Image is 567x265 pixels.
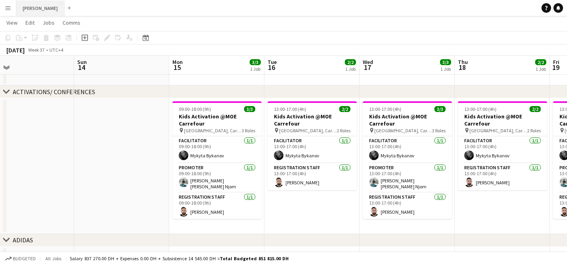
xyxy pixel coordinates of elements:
span: Week 37 [26,47,46,53]
div: Salary 837 270.00 DH + Expenses 0.00 DH + Subsistence 14 545.00 DH = [70,255,289,261]
span: 3 Roles [242,128,255,133]
div: UTC+4 [49,47,63,53]
app-card-role: Promoter1/109:00-18:00 (9h)[PERSON_NAME] [PERSON_NAME] Njom [172,163,262,193]
div: [DATE] [6,46,25,54]
app-job-card: 13:00-17:00 (4h)2/2Kids Activation @MOE Carrefour [GEOGRAPHIC_DATA], Carrefour2 RolesFacilitator1... [268,101,357,190]
span: 2/2 [535,59,546,65]
app-card-role: Registration Staff1/109:00-18:00 (9h)[PERSON_NAME] [172,193,262,220]
span: 2/2 [530,106,541,112]
span: 17 [362,63,373,72]
a: Jobs [39,17,58,28]
span: 16 [266,63,277,72]
app-job-card: 13:00-17:00 (4h)2/2Kids Activation @MOE Carrefour [GEOGRAPHIC_DATA], Carrefour2 RolesFacilitator1... [458,101,547,190]
span: [GEOGRAPHIC_DATA], Carrefour [279,128,337,133]
span: 3/3 [244,106,255,112]
span: 13:00-17:00 (4h) [464,106,497,112]
span: Wed [363,58,373,66]
app-card-role: Registration Staff1/113:00-17:00 (4h)[PERSON_NAME] [458,163,547,190]
button: [PERSON_NAME] [16,0,65,16]
app-card-role: Promoter1/113:00-17:00 (4h)[PERSON_NAME] [PERSON_NAME] Njom [363,163,452,193]
span: Tue [268,58,277,66]
span: 15 [171,63,183,72]
h3: Kids Activation @MOE Carrefour [363,113,452,127]
a: View [3,17,21,28]
span: 2/2 [345,59,356,65]
div: 1 Job [536,66,546,72]
span: Sun [77,58,87,66]
h3: Kids Activation @MOE Carrefour [172,113,262,127]
app-card-role: Facilitator1/113:00-17:00 (4h)Mykyta Bykanov [458,136,547,163]
span: [GEOGRAPHIC_DATA], Carrefour [374,128,432,133]
app-card-role: Facilitator1/113:00-17:00 (4h)Mykyta Bykanov [363,136,452,163]
button: Budgeted [4,254,37,263]
span: Jobs [43,19,55,26]
div: 1 Job [345,66,356,72]
span: 18 [457,63,468,72]
span: 3/3 [250,59,261,65]
div: ACTIVATIONS/ CONFERENCES [13,88,95,96]
div: 1 Job [250,66,260,72]
app-card-role: Registration Staff1/113:00-17:00 (4h)[PERSON_NAME] [363,193,452,220]
span: 09:00-18:00 (9h) [179,106,211,112]
span: Fri [553,58,559,66]
span: 2/2 [339,106,350,112]
app-job-card: 13:00-17:00 (4h)3/3Kids Activation @MOE Carrefour [GEOGRAPHIC_DATA], Carrefour3 RolesFacilitator1... [363,101,452,219]
span: Comms [63,19,80,26]
span: Total Budgeted 851 815.00 DH [220,255,289,261]
span: 19 [552,63,559,72]
span: [GEOGRAPHIC_DATA], Carrefour [469,128,527,133]
span: Mon [172,58,183,66]
h3: Kids Activation @MOE Carrefour [458,113,547,127]
app-card-role: Facilitator1/113:00-17:00 (4h)Mykyta Bykanov [268,136,357,163]
div: 1 Job [440,66,451,72]
h3: Kids Activation @MOE Carrefour [268,113,357,127]
div: ADIDAS [13,236,33,244]
span: Thu [458,58,468,66]
span: Edit [25,19,35,26]
span: 3 Roles [432,128,446,133]
app-card-role: Registration Staff1/113:00-17:00 (4h)[PERSON_NAME] [268,163,357,190]
span: 3/3 [440,59,451,65]
span: Budgeted [13,256,36,261]
span: 13:00-17:00 (4h) [369,106,401,112]
span: View [6,19,18,26]
app-card-role: Facilitator1/109:00-18:00 (9h)Mykyta Bykanov [172,136,262,163]
a: Comms [59,17,84,28]
a: Edit [22,17,38,28]
span: 2 Roles [337,128,350,133]
app-job-card: 09:00-18:00 (9h)3/3Kids Activation @MOE Carrefour [GEOGRAPHIC_DATA], Carrefour3 RolesFacilitator1... [172,101,262,219]
span: [GEOGRAPHIC_DATA], Carrefour [184,128,242,133]
span: All jobs [44,255,63,261]
span: 3/3 [434,106,446,112]
span: 2 Roles [527,128,541,133]
span: 14 [76,63,87,72]
span: 13:00-17:00 (4h) [274,106,306,112]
